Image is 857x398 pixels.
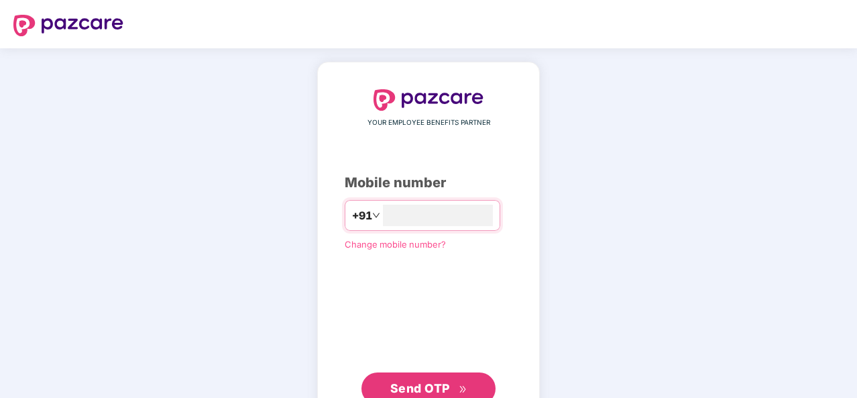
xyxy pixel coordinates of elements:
span: Send OTP [390,381,450,395]
span: +91 [352,207,372,224]
img: logo [13,15,123,36]
span: YOUR EMPLOYEE BENEFITS PARTNER [367,117,490,128]
div: Mobile number [345,172,512,193]
a: Change mobile number? [345,239,446,250]
span: down [372,211,380,219]
img: logo [374,89,483,111]
span: double-right [459,385,467,394]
